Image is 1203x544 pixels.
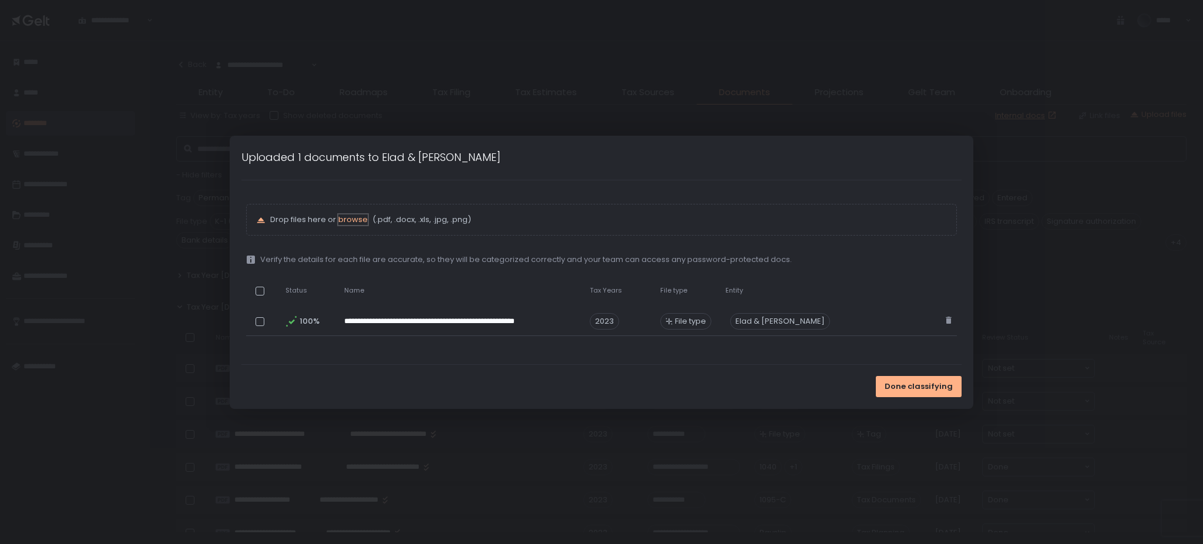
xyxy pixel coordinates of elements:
[590,313,619,330] span: 2023
[730,313,830,330] div: Elad & [PERSON_NAME]
[675,316,706,327] span: File type
[300,316,318,327] span: 100%
[285,286,307,295] span: Status
[590,286,622,295] span: Tax Years
[241,149,500,165] h1: Uploaded 1 documents to Elad & [PERSON_NAME]
[725,286,743,295] span: Entity
[338,214,368,225] button: browse
[344,286,364,295] span: Name
[660,286,687,295] span: File type
[260,254,792,265] span: Verify the details for each file are accurate, so they will be categorized correctly and your tea...
[270,214,947,225] p: Drop files here or
[876,376,962,397] button: Done classifying
[885,381,953,392] span: Done classifying
[370,214,471,225] span: (.pdf, .docx, .xls, .jpg, .png)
